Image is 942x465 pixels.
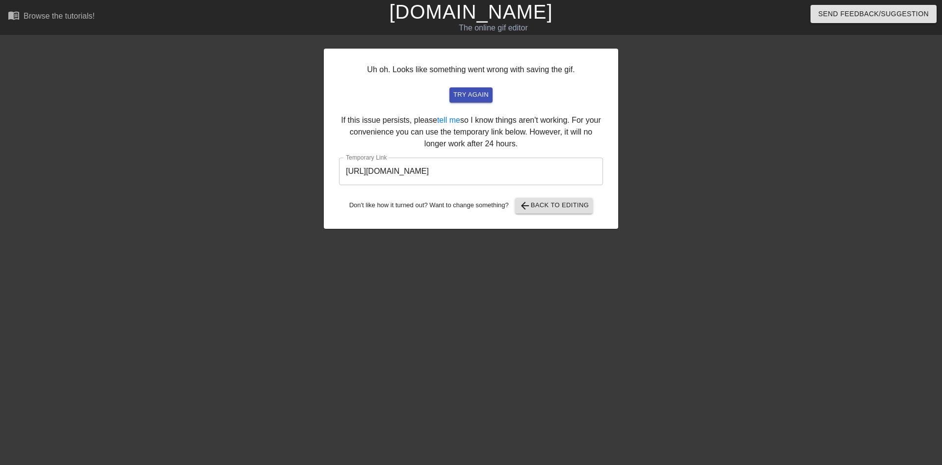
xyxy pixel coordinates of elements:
span: menu_book [8,9,20,21]
a: tell me [437,116,460,124]
button: Send Feedback/Suggestion [811,5,937,23]
button: try again [449,87,493,103]
div: The online gif editor [319,22,668,34]
div: Uh oh. Looks like something went wrong with saving the gif. If this issue persists, please so I k... [324,49,618,229]
span: try again [453,89,489,101]
a: [DOMAIN_NAME] [389,1,552,23]
input: bare [339,158,603,185]
span: Back to Editing [519,200,589,212]
button: Back to Editing [515,198,593,214]
div: Browse the tutorials! [24,12,95,20]
div: Don't like how it turned out? Want to change something? [339,198,603,214]
span: Send Feedback/Suggestion [818,8,929,20]
span: arrow_back [519,200,531,212]
a: Browse the tutorials! [8,9,95,25]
